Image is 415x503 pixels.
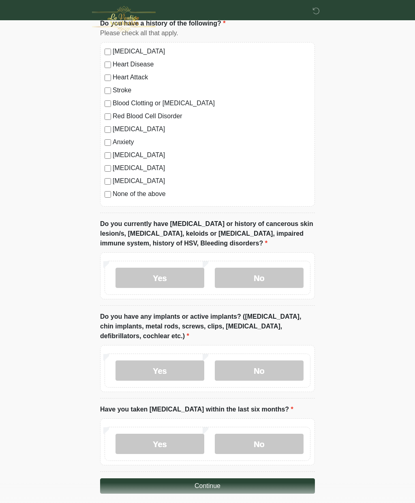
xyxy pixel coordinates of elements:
img: Le Vestige Aesthetics Logo [92,6,156,33]
label: None of the above [113,189,310,199]
input: Anxiety [105,139,111,146]
label: Yes [116,434,204,454]
input: Heart Disease [105,62,111,68]
label: Stroke [113,85,310,95]
label: Red Blood Cell Disorder [113,111,310,121]
input: [MEDICAL_DATA] [105,152,111,159]
label: [MEDICAL_DATA] [113,124,310,134]
input: [MEDICAL_DATA] [105,126,111,133]
label: No [215,360,304,381]
input: Stroke [105,87,111,94]
label: Blood Clotting or [MEDICAL_DATA] [113,98,310,108]
label: Have you taken [MEDICAL_DATA] within the last six months? [100,405,293,414]
label: [MEDICAL_DATA] [113,176,310,186]
label: [MEDICAL_DATA] [113,47,310,56]
button: Continue [100,478,315,494]
label: [MEDICAL_DATA] [113,150,310,160]
label: Yes [116,268,204,288]
label: Heart Attack [113,72,310,82]
input: [MEDICAL_DATA] [105,178,111,185]
label: No [215,268,304,288]
input: Red Blood Cell Disorder [105,113,111,120]
input: [MEDICAL_DATA] [105,165,111,172]
label: Yes [116,360,204,381]
input: None of the above [105,191,111,198]
label: [MEDICAL_DATA] [113,163,310,173]
label: Do you have any implants or active implants? ([MEDICAL_DATA], chin implants, metal rods, screws, ... [100,312,315,341]
label: Do you currently have [MEDICAL_DATA] or history of cancerous skin lesion/s, [MEDICAL_DATA], keloi... [100,219,315,248]
input: Blood Clotting or [MEDICAL_DATA] [105,100,111,107]
label: Anxiety [113,137,310,147]
input: Heart Attack [105,75,111,81]
label: Heart Disease [113,60,310,69]
input: [MEDICAL_DATA] [105,49,111,55]
label: No [215,434,304,454]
